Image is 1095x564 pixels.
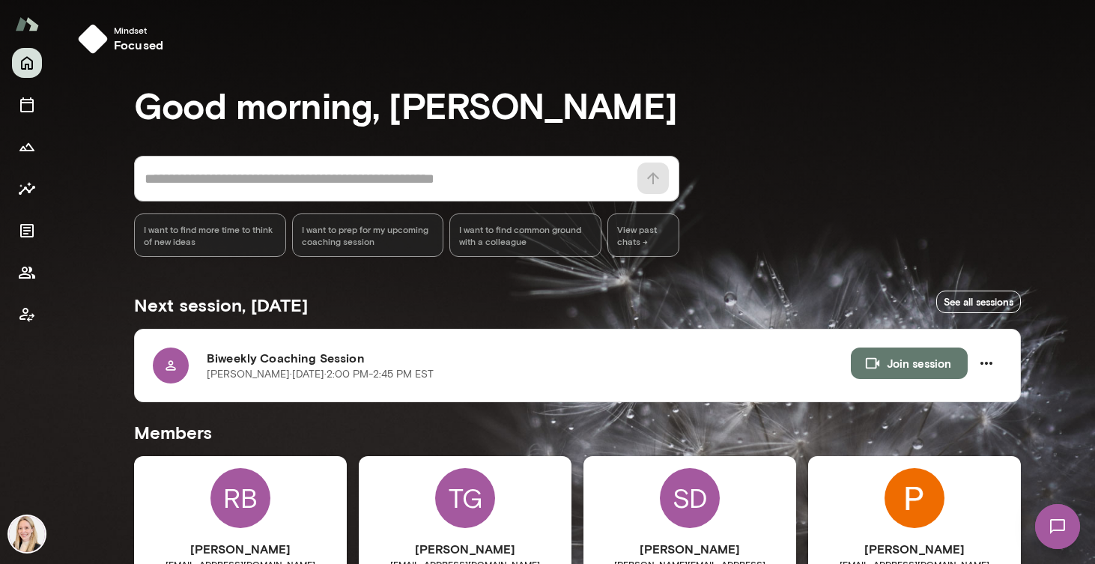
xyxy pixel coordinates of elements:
h6: focused [114,36,163,54]
h5: Members [134,420,1021,444]
div: TG [435,468,495,528]
button: Sessions [12,90,42,120]
span: I want to find common ground with a colleague [459,223,592,247]
button: Insights [12,174,42,204]
h6: [PERSON_NAME] [359,540,571,558]
button: Home [12,48,42,78]
button: Client app [12,300,42,330]
p: [PERSON_NAME] · [DATE] · 2:00 PM-2:45 PM EST [207,367,434,382]
button: Join session [851,348,968,379]
button: Growth Plan [12,132,42,162]
span: I want to prep for my upcoming coaching session [302,223,434,247]
h3: Good morning, [PERSON_NAME] [134,84,1021,126]
h6: [PERSON_NAME] [808,540,1021,558]
span: I want to find more time to think of new ideas [144,223,276,247]
button: Documents [12,216,42,246]
img: Peter Hazel [885,468,944,528]
h6: [PERSON_NAME] [134,540,347,558]
img: mindset [78,24,108,54]
h6: Biweekly Coaching Session [207,349,851,367]
h5: Next session, [DATE] [134,293,308,317]
div: I want to find more time to think of new ideas [134,213,286,257]
button: Mindsetfocused [72,18,175,60]
a: See all sessions [936,291,1021,314]
button: Members [12,258,42,288]
span: View past chats -> [607,213,679,257]
img: Mento [15,10,39,38]
span: Mindset [114,24,163,36]
div: I want to find common ground with a colleague [449,213,601,257]
div: I want to prep for my upcoming coaching session [292,213,444,257]
h6: [PERSON_NAME] [583,540,796,558]
div: RB [210,468,270,528]
div: SD [660,468,720,528]
img: Anna Syrkis [9,516,45,552]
